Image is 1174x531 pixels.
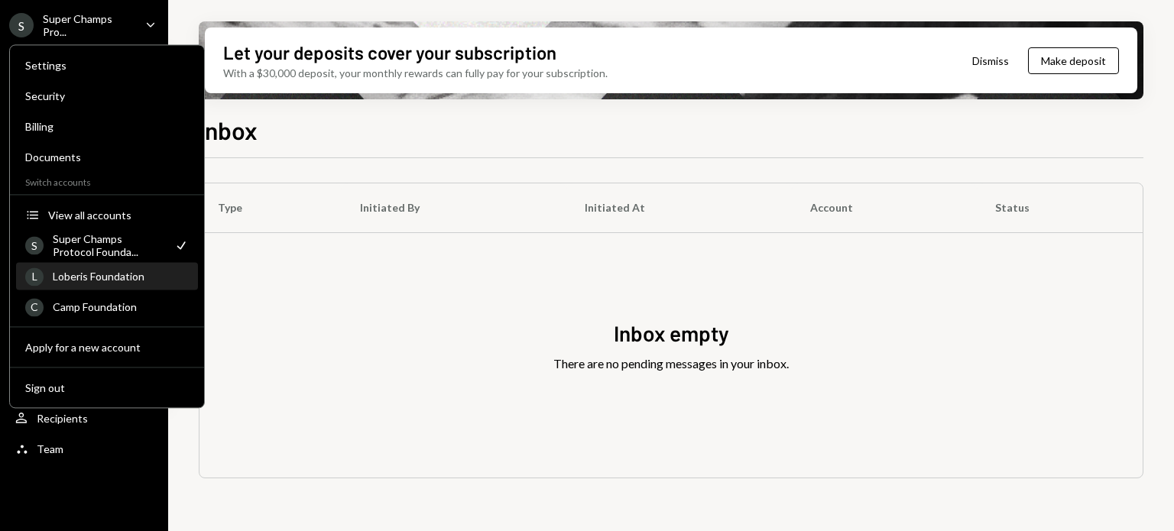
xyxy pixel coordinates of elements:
th: Type [199,183,342,232]
a: Documents [16,143,198,170]
a: LLoberis Foundation [16,262,198,290]
th: Status [977,183,1143,232]
div: S [25,236,44,254]
div: Inbox empty [614,319,729,348]
div: There are no pending messages in your inbox. [553,355,789,373]
div: S [9,13,34,37]
div: Security [25,89,189,102]
div: Super Champs Pro... [43,12,133,38]
a: Recipients [9,404,159,432]
div: Team [37,442,63,455]
a: Team [9,435,159,462]
button: Dismiss [953,43,1028,79]
div: Camp Foundation [53,300,189,313]
div: View all accounts [48,209,189,222]
div: Let your deposits cover your subscription [223,40,556,65]
a: Settings [16,51,198,79]
div: Recipients [37,412,88,425]
div: Switch accounts [10,173,204,188]
button: Sign out [16,374,198,402]
a: CCamp Foundation [16,293,198,320]
div: C [25,298,44,316]
div: With a $30,000 deposit, your monthly rewards can fully pay for your subscription. [223,65,608,81]
div: Loberis Foundation [53,270,189,283]
div: Documents [25,151,189,164]
button: Apply for a new account [16,334,198,361]
div: Sign out [25,381,189,394]
th: Account [792,183,977,232]
div: Apply for a new account [25,341,189,354]
button: Make deposit [1028,47,1119,74]
th: Initiated By [342,183,566,232]
div: Billing [25,120,189,133]
th: Initiated At [566,183,793,232]
div: Settings [25,59,189,72]
a: Security [16,82,198,109]
div: L [25,267,44,286]
button: View all accounts [16,202,198,229]
div: Super Champs Protocol Founda... [53,232,164,258]
a: Billing [16,112,198,140]
h1: Inbox [199,115,258,145]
